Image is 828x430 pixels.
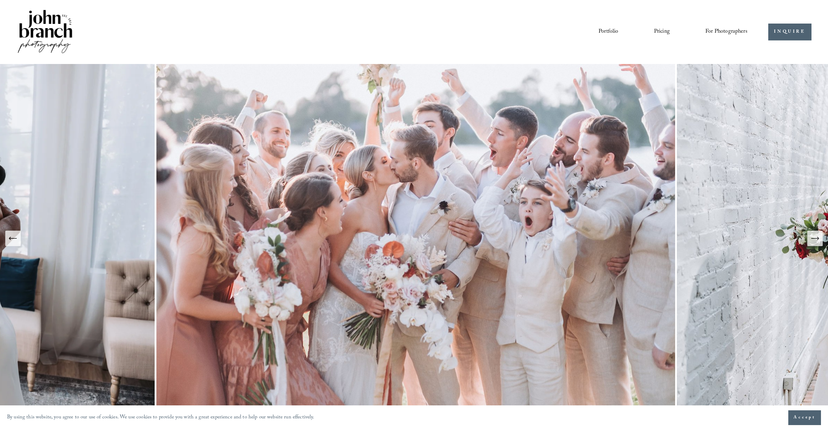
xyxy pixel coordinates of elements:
[768,24,811,41] a: INQUIRE
[5,231,21,246] button: Previous Slide
[788,410,821,425] button: Accept
[7,413,315,423] p: By using this website, you agree to our use of cookies. We use cookies to provide you with a grea...
[807,231,823,246] button: Next Slide
[599,26,618,38] a: Portfolio
[155,64,677,412] img: A wedding party celebrating outdoors, featuring a bride and groom kissing amidst cheering bridesm...
[654,26,670,38] a: Pricing
[705,26,748,38] a: folder dropdown
[705,26,748,37] span: For Photographers
[794,414,816,421] span: Accept
[17,8,73,56] img: John Branch IV Photography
